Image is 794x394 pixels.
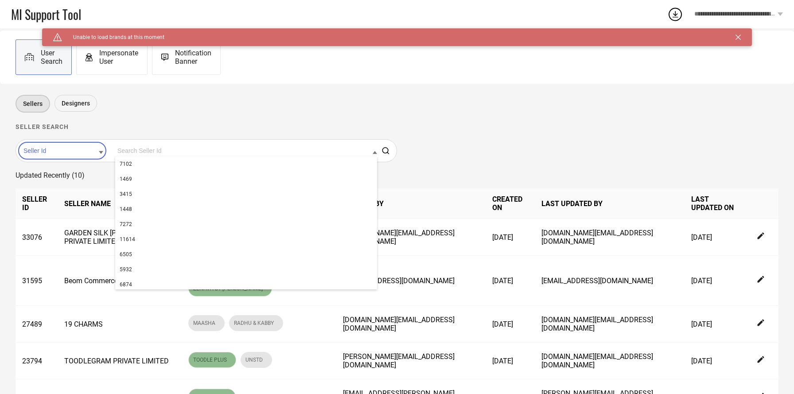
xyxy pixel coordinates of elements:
div: 1469 [115,172,377,187]
span: Designers [62,100,90,107]
div: Open download list [667,6,683,22]
span: MAASHA [193,320,220,326]
span: 11614 [120,236,135,242]
td: TOODLEGRAM PRIVATE LIMITED [58,343,182,379]
td: [DOMAIN_NAME][EMAIL_ADDRESS][DOMAIN_NAME] [535,306,685,343]
th: LAST UPDATED BY [535,188,685,219]
span: Notification Banner [175,49,211,66]
div: 6505 [115,247,377,262]
span: Unable to load brands at this moment [62,34,164,40]
div: 3415 [115,187,377,202]
td: [EMAIL_ADDRESS][DOMAIN_NAME] [535,256,685,306]
th: CREATED ON [486,188,535,219]
td: Beom Commerce Private Limited [58,256,182,306]
td: [DATE] [486,343,535,379]
td: [DATE] [486,219,535,256]
td: [PERSON_NAME][EMAIL_ADDRESS][DOMAIN_NAME] [336,343,486,379]
td: [EMAIL_ADDRESS][DOMAIN_NAME] [336,256,486,306]
th: CREATED BY [336,188,486,219]
span: UNSTD [245,357,267,363]
td: [DATE] [685,256,744,306]
td: [DOMAIN_NAME][EMAIL_ADDRESS][DOMAIN_NAME] [535,343,685,379]
td: [DATE] [685,343,744,379]
div: Edit [757,356,765,366]
span: RADHU & KABBY [234,320,278,326]
td: [DATE] [685,219,744,256]
span: 5932 [120,266,132,273]
td: 33076 [16,219,58,256]
span: 7102 [120,161,132,167]
div: 1448 [115,202,377,217]
td: [DOMAIN_NAME][EMAIL_ADDRESS][DOMAIN_NAME] [535,219,685,256]
td: [DOMAIN_NAME][EMAIL_ADDRESS][DOMAIN_NAME] [336,219,486,256]
h1: Seller search [16,123,778,130]
div: 6874 [115,277,377,292]
span: User Search [41,49,62,66]
span: 3415 [120,191,132,197]
td: [DATE] [486,306,535,343]
div: 7272 [115,217,377,232]
th: LAST UPDATED ON [685,188,744,219]
span: 1448 [120,206,132,212]
input: Search Seller Id [115,145,377,156]
div: 11614 [115,232,377,247]
span: Sellers [23,100,43,107]
td: [DOMAIN_NAME][EMAIL_ADDRESS][DOMAIN_NAME] [336,306,486,343]
span: TOODLE PLUS [193,357,231,363]
th: SELLER NAME [58,188,182,219]
td: [DATE] [486,256,535,306]
span: MI Support Tool [11,5,81,23]
span: 1469 [120,176,132,182]
span: 6874 [120,281,132,288]
div: Edit [757,276,765,285]
div: 7102 [115,156,377,172]
td: 27489 [16,306,58,343]
span: 7272 [120,221,132,227]
td: 31595 [16,256,58,306]
span: Updated Recently (10) [16,171,85,179]
span: 6505 [120,251,132,257]
div: Edit [757,319,765,329]
th: SELLER ID [16,188,58,219]
td: 23794 [16,343,58,379]
td: [DATE] [685,306,744,343]
td: GARDEN SILK [PERSON_NAME] PRIVATE LIMITED [58,219,182,256]
td: 19 CHARMS [58,306,182,343]
span: Impersonate User [99,49,138,66]
div: Edit [757,232,765,242]
div: 5932 [115,262,377,277]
